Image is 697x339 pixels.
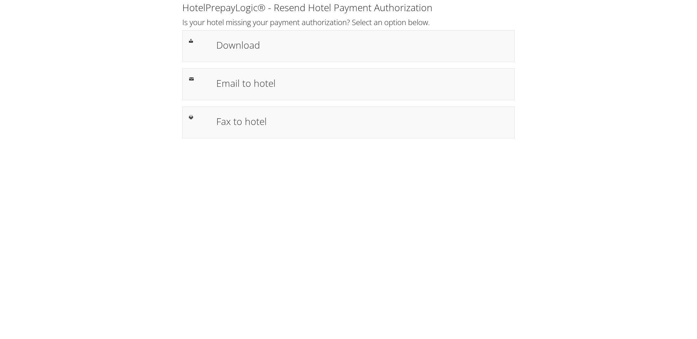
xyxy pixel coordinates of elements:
h1: Fax to hotel [216,114,508,128]
a: Download [182,30,515,62]
h2: Is your hotel missing your payment authorization? Select an option below. [182,17,515,28]
h1: Email to hotel [216,76,508,90]
h1: HotelPrepayLogic® - Resend Hotel Payment Authorization [182,1,515,14]
a: Email to hotel [182,68,515,100]
a: Fax to hotel [182,107,515,138]
h1: Download [216,38,508,52]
